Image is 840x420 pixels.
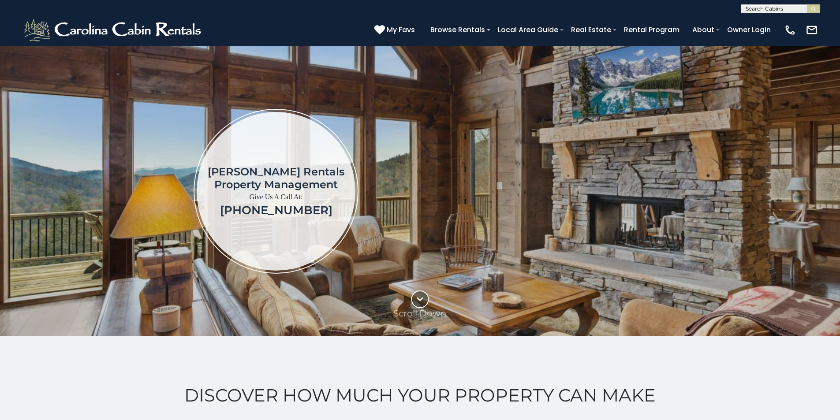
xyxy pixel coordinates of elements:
a: About [688,22,719,37]
a: Owner Login [723,22,775,37]
span: My Favs [387,24,415,35]
img: White-1-2.png [22,17,205,43]
h2: Discover How Much Your Property Can Make [22,385,818,405]
img: phone-regular-white.png [784,24,796,36]
a: Local Area Guide [493,22,563,37]
a: [PHONE_NUMBER] [220,203,332,217]
a: Browse Rentals [426,22,489,37]
h1: [PERSON_NAME] Rentals Property Management [208,165,344,191]
p: Give Us A Call At: [208,191,344,203]
p: Scroll Down [393,308,447,319]
a: My Favs [374,24,417,36]
a: Rental Program [620,22,684,37]
img: mail-regular-white.png [806,24,818,36]
iframe: New Contact Form [500,72,788,310]
a: Real Estate [567,22,616,37]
